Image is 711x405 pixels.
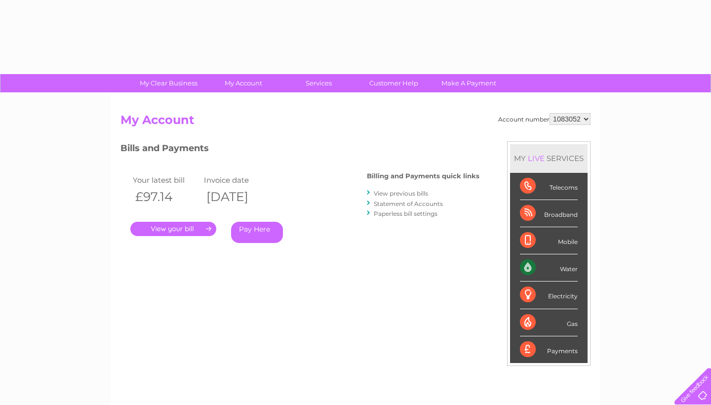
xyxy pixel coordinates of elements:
a: . [130,222,216,236]
th: [DATE] [201,187,273,207]
div: Electricity [520,282,578,309]
a: Paperless bill settings [374,210,437,217]
div: MY SERVICES [510,144,588,172]
a: Services [278,74,359,92]
div: Telecoms [520,173,578,200]
a: Make A Payment [428,74,510,92]
div: Broadband [520,200,578,227]
div: Gas [520,309,578,336]
h4: Billing and Payments quick links [367,172,479,180]
a: Pay Here [231,222,283,243]
div: Account number [498,113,591,125]
th: £97.14 [130,187,201,207]
td: Your latest bill [130,173,201,187]
h2: My Account [120,113,591,132]
a: View previous bills [374,190,428,197]
h3: Bills and Payments [120,141,479,159]
td: Invoice date [201,173,273,187]
a: My Account [203,74,284,92]
div: Payments [520,336,578,363]
a: My Clear Business [128,74,209,92]
a: Statement of Accounts [374,200,443,207]
a: Customer Help [353,74,434,92]
div: LIVE [526,154,547,163]
div: Water [520,254,578,282]
div: Mobile [520,227,578,254]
